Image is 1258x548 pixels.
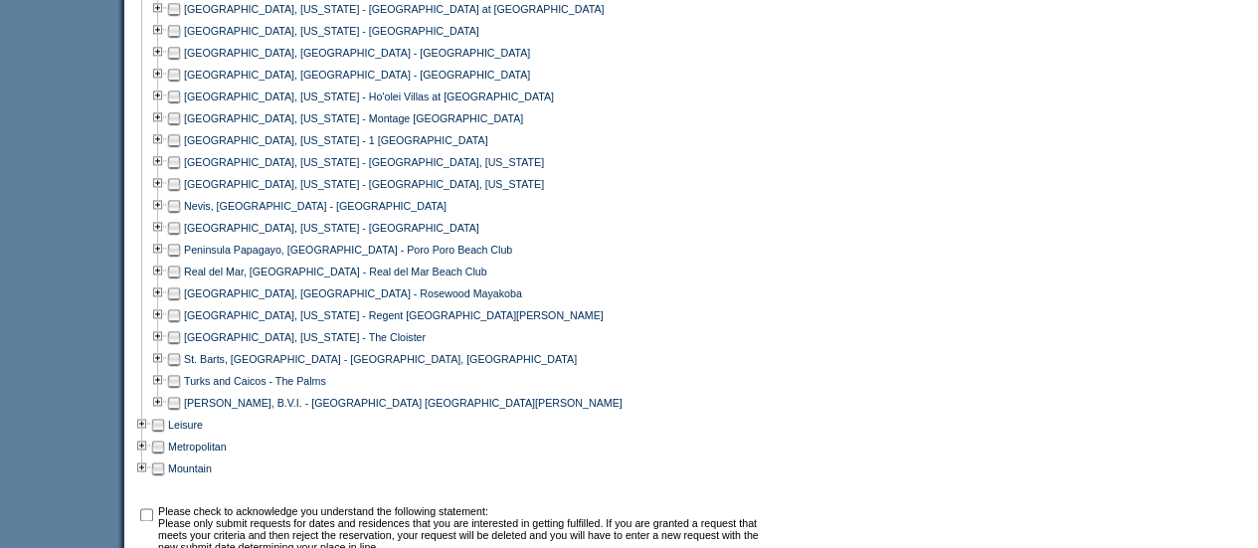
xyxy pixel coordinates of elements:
[184,91,554,102] a: [GEOGRAPHIC_DATA], [US_STATE] - Ho'olei Villas at [GEOGRAPHIC_DATA]
[184,3,604,15] a: [GEOGRAPHIC_DATA], [US_STATE] - [GEOGRAPHIC_DATA] at [GEOGRAPHIC_DATA]
[184,309,604,321] a: [GEOGRAPHIC_DATA], [US_STATE] - Regent [GEOGRAPHIC_DATA][PERSON_NAME]
[168,441,227,453] a: Metropolitan
[184,266,487,277] a: Real del Mar, [GEOGRAPHIC_DATA] - Real del Mar Beach Club
[184,287,522,299] a: [GEOGRAPHIC_DATA], [GEOGRAPHIC_DATA] - Rosewood Mayakoba
[184,69,530,81] a: [GEOGRAPHIC_DATA], [GEOGRAPHIC_DATA] - [GEOGRAPHIC_DATA]
[184,134,488,146] a: [GEOGRAPHIC_DATA], [US_STATE] - 1 [GEOGRAPHIC_DATA]
[184,244,512,256] a: Peninsula Papagayo, [GEOGRAPHIC_DATA] - Poro Poro Beach Club
[184,200,447,212] a: Nevis, [GEOGRAPHIC_DATA] - [GEOGRAPHIC_DATA]
[184,331,426,343] a: [GEOGRAPHIC_DATA], [US_STATE] - The Cloister
[184,353,577,365] a: St. Barts, [GEOGRAPHIC_DATA] - [GEOGRAPHIC_DATA], [GEOGRAPHIC_DATA]
[184,47,530,59] a: [GEOGRAPHIC_DATA], [GEOGRAPHIC_DATA] - [GEOGRAPHIC_DATA]
[184,222,479,234] a: [GEOGRAPHIC_DATA], [US_STATE] - [GEOGRAPHIC_DATA]
[184,178,544,190] a: [GEOGRAPHIC_DATA], [US_STATE] - [GEOGRAPHIC_DATA], [US_STATE]
[184,156,544,168] a: [GEOGRAPHIC_DATA], [US_STATE] - [GEOGRAPHIC_DATA], [US_STATE]
[184,397,623,409] a: [PERSON_NAME], B.V.I. - [GEOGRAPHIC_DATA] [GEOGRAPHIC_DATA][PERSON_NAME]
[184,25,479,37] a: [GEOGRAPHIC_DATA], [US_STATE] - [GEOGRAPHIC_DATA]
[168,462,212,474] a: Mountain
[184,112,523,124] a: [GEOGRAPHIC_DATA], [US_STATE] - Montage [GEOGRAPHIC_DATA]
[168,419,203,431] a: Leisure
[184,375,326,387] a: Turks and Caicos - The Palms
